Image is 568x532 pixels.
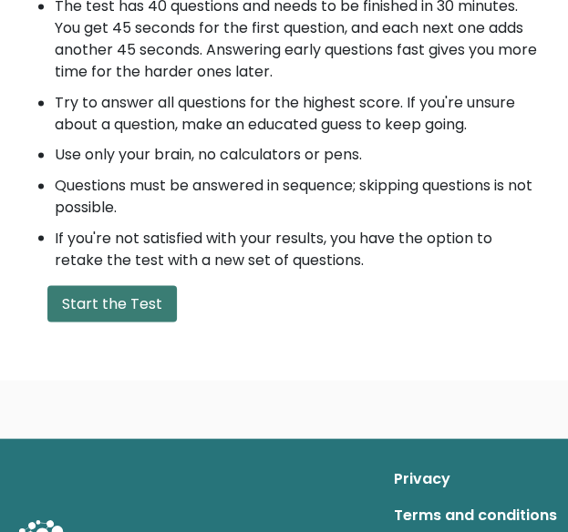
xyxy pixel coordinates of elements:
[55,175,542,219] li: Questions must be answered in sequence; skipping questions is not possible.
[55,227,542,271] li: If you're not satisfied with your results, you have the option to retake the test with a new set ...
[55,92,542,136] li: Try to answer all questions for the highest score. If you're unsure about a question, make an edu...
[394,460,557,496] a: Privacy
[55,144,542,166] li: Use only your brain, no calculators or pens.
[47,285,177,322] button: Start the Test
